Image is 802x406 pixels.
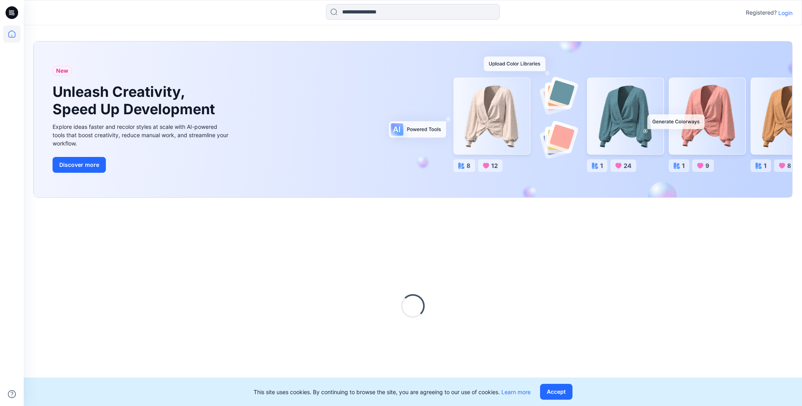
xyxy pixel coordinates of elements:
[53,157,230,173] a: Discover more
[746,8,777,17] p: Registered?
[778,9,793,17] p: Login
[540,384,572,400] button: Accept
[53,157,106,173] button: Discover more
[501,389,531,395] a: Learn more
[254,388,531,396] p: This site uses cookies. By continuing to browse the site, you are agreeing to our use of cookies.
[53,83,218,117] h1: Unleash Creativity, Speed Up Development
[53,123,230,147] div: Explore ideas faster and recolor styles at scale with AI-powered tools that boost creativity, red...
[56,66,68,76] span: New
